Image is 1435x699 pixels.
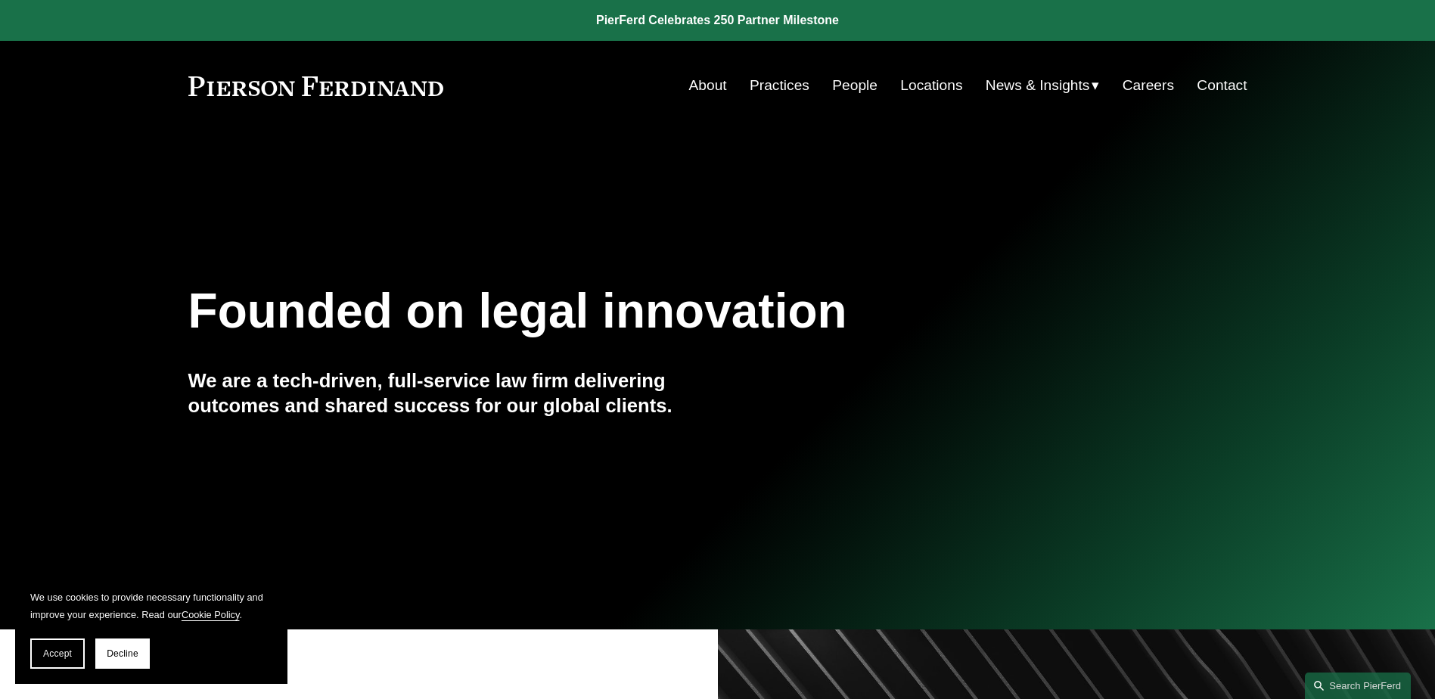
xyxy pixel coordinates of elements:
[1197,71,1247,100] a: Contact
[15,573,287,684] section: Cookie banner
[832,71,877,100] a: People
[900,71,962,100] a: Locations
[986,73,1090,99] span: News & Insights
[30,638,85,669] button: Accept
[107,648,138,659] span: Decline
[43,648,72,659] span: Accept
[986,71,1100,100] a: folder dropdown
[188,368,718,418] h4: We are a tech-driven, full-service law firm delivering outcomes and shared success for our global...
[95,638,150,669] button: Decline
[182,609,240,620] a: Cookie Policy
[689,71,727,100] a: About
[1123,71,1174,100] a: Careers
[30,589,272,623] p: We use cookies to provide necessary functionality and improve your experience. Read our .
[750,71,809,100] a: Practices
[188,284,1071,339] h1: Founded on legal innovation
[1305,673,1411,699] a: Search this site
